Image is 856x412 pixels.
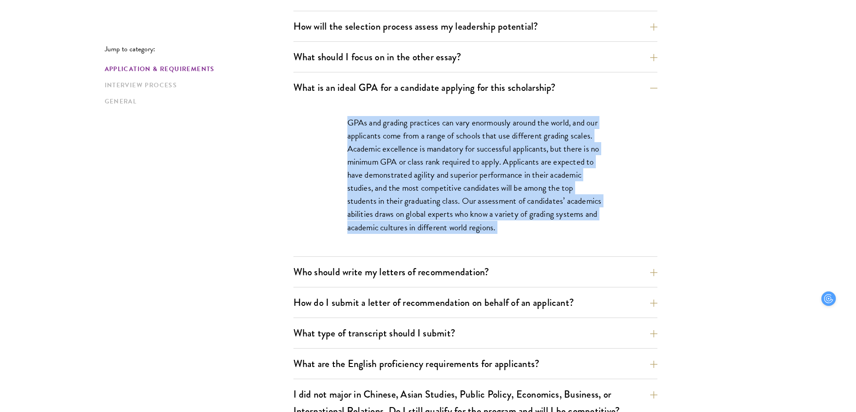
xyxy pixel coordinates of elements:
a: Interview Process [105,81,288,90]
button: What type of transcript should I submit? [293,323,657,343]
button: What are the English proficiency requirements for applicants? [293,354,657,374]
a: Application & Requirements [105,64,288,74]
button: What should I focus on in the other essay? [293,47,657,67]
a: General [105,97,288,106]
button: How do I submit a letter of recommendation on behalf of an applicant? [293,292,657,313]
p: GPAs and grading practices can vary enormously around the world, and our applicants come from a r... [347,116,603,234]
button: How will the selection process assess my leadership potential? [293,16,657,36]
button: What is an ideal GPA for a candidate applying for this scholarship? [293,77,657,98]
p: Jump to category: [105,45,293,53]
button: Who should write my letters of recommendation? [293,262,657,282]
